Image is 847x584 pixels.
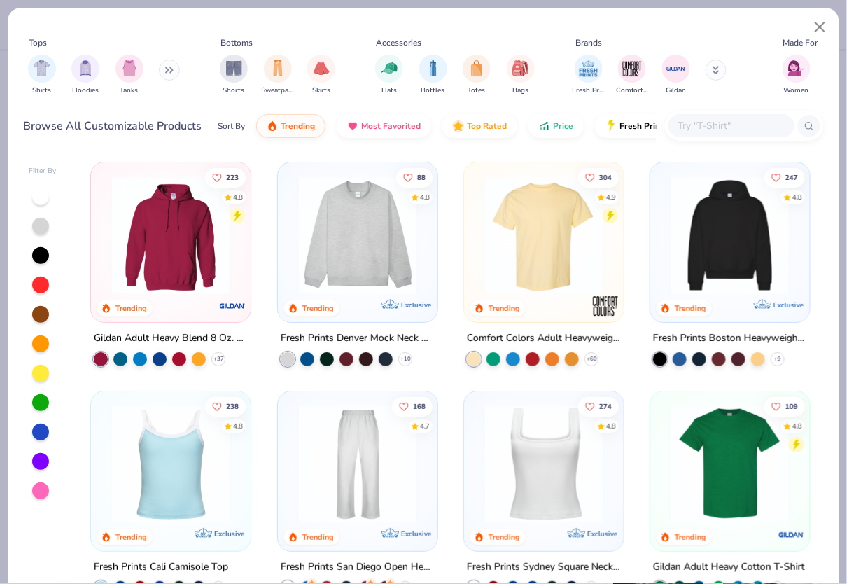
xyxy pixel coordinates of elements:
[94,330,248,347] div: Gildan Adult Heavy Blend 8 Oz. 50/50 Hooded Sweatshirt
[412,403,425,410] span: 168
[788,60,804,76] img: Women Image
[226,403,239,410] span: 238
[807,14,834,41] button: Close
[677,118,785,134] input: Try "T-Shirt"
[226,60,242,76] img: Shorts Image
[478,405,610,523] img: 94a2aa95-cd2b-4983-969b-ecd512716e9a
[575,36,602,49] div: Brands
[616,85,648,96] span: Comfort Colors
[578,397,619,417] button: Like
[467,559,621,576] div: Fresh Prints Sydney Square Neck Tank Top
[478,176,610,294] img: 029b8af0-80e6-406f-9fdc-fdf898547912
[395,167,432,187] button: Like
[653,559,805,576] div: Gildan Adult Heavy Cotton T-Shirt
[764,397,805,417] button: Like
[512,85,528,96] span: Bags
[606,422,616,432] div: 4.8
[426,60,441,76] img: Bottles Image
[78,60,93,76] img: Hoodies Image
[573,55,605,96] button: filter button
[400,355,410,363] span: + 10
[205,167,246,187] button: Like
[616,55,648,96] button: filter button
[463,55,491,96] button: filter button
[375,55,403,96] button: filter button
[616,55,648,96] div: filter for Comfort Colors
[28,55,56,96] button: filter button
[553,120,573,132] span: Price
[605,120,617,132] img: flash.gif
[28,55,56,96] div: filter for Shirts
[256,114,325,138] button: Trending
[467,330,621,347] div: Comfort Colors Adult Heavyweight T-Shirt
[292,405,423,523] img: df5250ff-6f61-4206-a12c-24931b20f13c
[591,292,619,320] img: Comfort Colors logo
[337,114,431,138] button: Most Favorited
[221,36,253,49] div: Bottoms
[419,55,447,96] div: filter for Bottles
[419,422,429,432] div: 4.7
[784,85,809,96] span: Women
[29,36,47,49] div: Tops
[71,55,99,96] div: filter for Hoodies
[774,355,781,363] span: + 9
[467,120,507,132] span: Top Rated
[463,55,491,96] div: filter for Totes
[468,85,486,96] span: Totes
[218,120,245,132] div: Sort By
[419,192,429,202] div: 4.8
[220,55,248,96] div: filter for Shorts
[595,114,757,138] button: Fresh Prints Flash
[453,120,464,132] img: TopRated.gif
[24,118,202,134] div: Browse All Customizable Products
[587,529,617,538] span: Exclusive
[314,60,330,76] img: Skirts Image
[267,120,278,132] img: trending.gif
[72,85,99,96] span: Hoodies
[419,55,447,96] button: filter button
[122,60,137,76] img: Tanks Image
[29,166,57,176] div: Filter By
[401,300,431,310] span: Exclusive
[578,167,619,187] button: Like
[528,114,584,138] button: Price
[391,397,432,417] button: Like
[792,192,802,202] div: 4.8
[281,559,435,576] div: Fresh Prints San Diego Open Heavyweight Sweatpants
[599,403,612,410] span: 274
[421,85,445,96] span: Bottles
[262,85,294,96] span: Sweatpants
[262,55,294,96] div: filter for Sweatpants
[71,55,99,96] button: filter button
[662,55,690,96] button: filter button
[785,403,798,410] span: 109
[120,85,139,96] span: Tanks
[115,55,143,96] button: filter button
[792,422,802,432] div: 4.8
[32,85,51,96] span: Shirts
[233,422,243,432] div: 4.8
[377,36,422,49] div: Accessories
[622,58,643,79] img: Comfort Colors Image
[34,60,50,76] img: Shirts Image
[764,167,805,187] button: Like
[233,192,243,202] div: 4.8
[512,60,528,76] img: Bags Image
[381,85,397,96] span: Hats
[507,55,535,96] div: filter for Bags
[375,55,403,96] div: filter for Hats
[347,120,358,132] img: most_fav.gif
[416,174,425,181] span: 88
[281,120,315,132] span: Trending
[783,55,811,96] div: filter for Women
[381,60,398,76] img: Hats Image
[220,55,248,96] button: filter button
[94,559,228,576] div: Fresh Prints Cali Camisole Top
[262,55,294,96] button: filter button
[785,174,798,181] span: 247
[307,55,335,96] div: filter for Skirts
[507,55,535,96] button: filter button
[401,529,431,538] span: Exclusive
[223,85,245,96] span: Shorts
[783,55,811,96] button: filter button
